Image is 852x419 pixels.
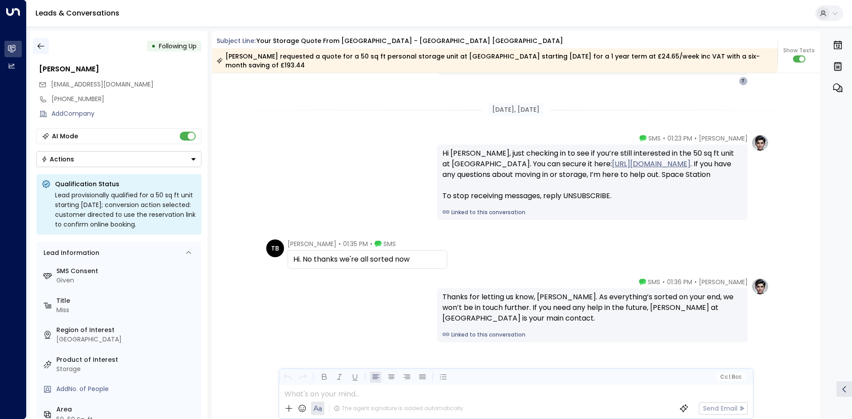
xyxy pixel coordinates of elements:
[297,372,308,383] button: Redo
[739,77,748,86] div: T
[56,276,198,285] div: Given
[751,278,769,295] img: profile-logo.png
[751,134,769,152] img: profile-logo.png
[56,384,198,394] div: AddNo. of People
[40,248,99,258] div: Lead Information
[51,80,154,89] span: [EMAIL_ADDRESS][DOMAIN_NAME]
[266,239,284,257] div: TB
[783,47,815,55] span: Show Texts
[217,52,773,70] div: [PERSON_NAME] requested a quote for a 50 sq ft personal storage unit at [GEOGRAPHIC_DATA] startin...
[334,404,463,412] div: The agent signature is added automatically
[442,208,742,216] a: Linked to this conversation
[720,374,741,380] span: Cc Bcc
[694,278,697,286] span: •
[339,239,341,248] span: •
[282,372,293,383] button: Undo
[648,134,661,143] span: SMS
[256,36,563,46] div: Your storage quote from [GEOGRAPHIC_DATA] - [GEOGRAPHIC_DATA] [GEOGRAPHIC_DATA]
[51,80,154,89] span: toniann2003@hotmail.com
[663,134,665,143] span: •
[55,190,196,229] div: Lead provisionally qualified for a 50 sq ft unit starting [DATE]; conversion action selected: cus...
[56,296,198,305] label: Title
[699,134,748,143] span: [PERSON_NAME]
[56,364,198,374] div: Storage
[35,8,119,18] a: Leads & Conversations
[667,278,692,286] span: 01:36 PM
[370,239,372,248] span: •
[288,239,336,248] span: [PERSON_NAME]
[36,151,201,167] button: Actions
[52,132,78,141] div: AI Mode
[612,159,690,169] a: [URL][DOMAIN_NAME]
[663,278,665,286] span: •
[343,239,368,248] span: 01:35 PM
[667,134,692,143] span: 01:23 PM
[51,94,201,104] div: [PHONE_NUMBER]
[151,38,156,54] div: •
[217,36,256,45] span: Subject Line:
[694,134,697,143] span: •
[159,42,197,51] span: Following Up
[56,355,198,364] label: Product of Interest
[56,305,198,315] div: Miss
[442,331,742,339] a: Linked to this conversation
[56,266,198,276] label: SMS Consent
[648,278,660,286] span: SMS
[293,254,442,265] div: Hi. No thanks we're all sorted now
[56,405,198,414] label: Area
[55,180,196,188] p: Qualification Status
[39,64,201,74] div: [PERSON_NAME]
[36,151,201,167] div: Button group with a nested menu
[383,239,396,248] span: SMS
[51,109,201,118] div: AddCompany
[716,373,745,381] button: Cc|Bcc
[442,148,742,201] div: Hi [PERSON_NAME], just checking in to see if you’re still interested in the 50 sq ft unit at [GEO...
[442,292,742,324] div: Thanks for letting us know, [PERSON_NAME]. As everything’s sorted on your end, we won’t be in tou...
[489,103,543,116] div: [DATE], [DATE]
[56,335,198,344] div: [GEOGRAPHIC_DATA]
[699,278,748,286] span: [PERSON_NAME]
[729,374,730,380] span: |
[56,325,198,335] label: Region of Interest
[41,155,74,163] div: Actions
